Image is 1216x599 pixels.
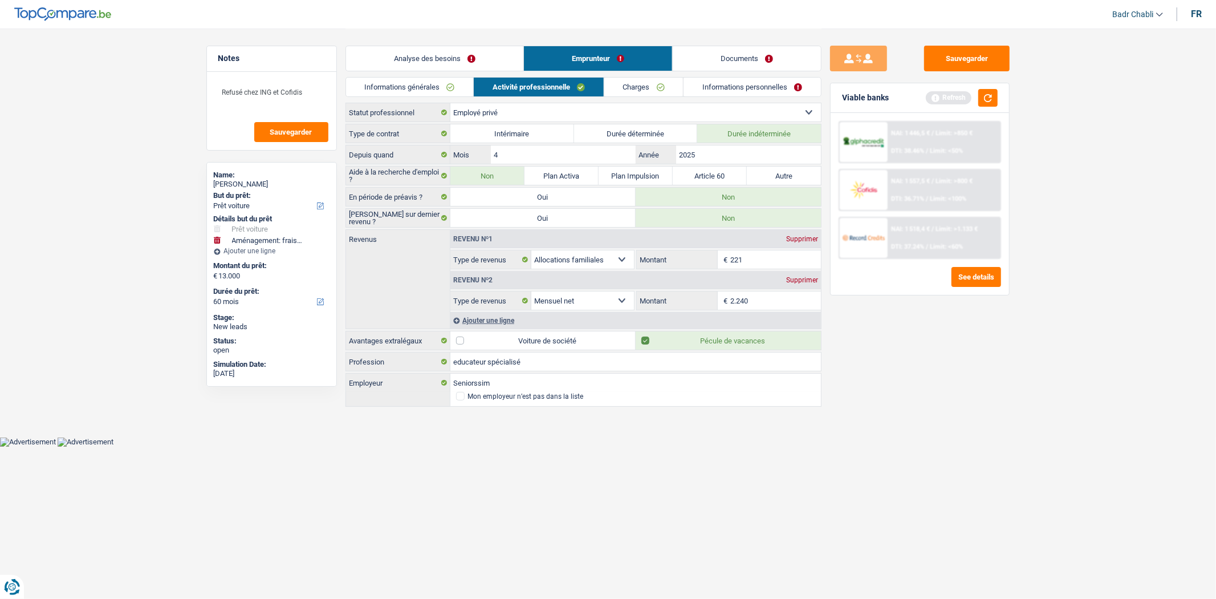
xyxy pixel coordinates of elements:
img: Advertisement [58,438,113,447]
label: Année [636,145,676,164]
span: / [926,147,928,155]
label: Type de contrat [346,124,450,143]
label: Depuis quand [346,145,450,164]
div: Revenu nº2 [450,277,495,284]
span: € [718,250,730,269]
div: Ajouter une ligne [450,312,821,329]
img: AlphaCredit [843,136,885,149]
span: / [932,129,934,137]
label: But du prêt: [214,191,327,200]
input: MM [491,145,635,164]
label: Plan Impulsion [599,167,673,185]
div: [DATE] [214,369,330,378]
span: / [926,243,928,250]
a: Activité professionnelle [474,78,604,96]
button: Sauvegarder [924,46,1010,71]
div: open [214,346,330,355]
span: NAI: 1 518,4 € [891,225,930,233]
label: Aide à la recherche d'emploi ? [346,167,450,185]
span: Limit: >800 € [936,177,973,185]
div: Stage: [214,313,330,322]
label: Type de revenus [450,292,531,310]
span: / [932,225,934,233]
div: Simulation Date: [214,360,330,369]
div: fr [1191,9,1202,19]
span: Sauvegarder [270,128,312,136]
div: New leads [214,322,330,331]
label: Durée déterminée [574,124,698,143]
label: Montant [637,292,718,310]
label: Plan Activa [524,167,599,185]
label: Mois [450,145,491,164]
a: Informations générales [346,78,474,96]
label: Non [636,209,821,227]
div: Supprimer [783,277,821,284]
span: € [214,272,218,281]
a: Analyse des besoins [346,46,523,71]
label: Intérimaire [450,124,574,143]
a: Emprunteur [524,46,672,71]
label: Employeur [346,374,450,392]
div: [PERSON_NAME] [214,180,330,189]
div: Détails but du prêt [214,214,330,224]
label: Oui [450,209,636,227]
input: AAAA [676,145,820,164]
a: Informations personnelles [684,78,821,96]
span: € [718,292,730,310]
label: Montant du prêt: [214,261,327,270]
span: DTI: 36.71% [891,195,924,203]
img: Cofidis [843,179,885,200]
div: Viable banks [842,93,889,103]
label: Article 60 [673,167,747,185]
a: Charges [604,78,684,96]
label: Autre [747,167,821,185]
span: Limit: <50% [930,147,963,155]
div: Ajouter une ligne [214,247,330,255]
input: Cherchez votre employeur [450,374,821,392]
label: [PERSON_NAME] sur dernier revenu ? [346,209,450,227]
label: Montant [637,250,718,269]
label: Oui [450,188,636,206]
span: Badr Chabli [1112,10,1153,19]
label: Pécule de vacances [636,331,821,350]
div: Name: [214,171,330,180]
label: Non [450,167,524,185]
div: Revenu nº1 [450,236,495,242]
img: TopCompare Logo [14,7,111,21]
label: Non [636,188,821,206]
div: Status: [214,337,330,346]
span: Limit: >850 € [936,129,973,137]
span: DTI: 38.46% [891,147,924,155]
label: Voiture de société [450,331,636,350]
h5: Notes [218,54,325,63]
span: NAI: 1 446,5 € [891,129,930,137]
a: Badr Chabli [1103,5,1163,24]
span: NAI: 1 557,5 € [891,177,930,185]
div: Refresh [926,91,971,104]
span: Limit: >1.133 € [936,225,978,233]
span: Limit: <60% [930,243,963,250]
span: DTI: 37.24% [891,243,924,250]
span: / [926,195,928,203]
a: Documents [673,46,821,71]
label: Durée du prêt: [214,287,327,296]
span: Limit: <100% [930,195,966,203]
label: Revenus [346,230,450,243]
img: Record Credits [843,227,885,248]
button: Sauvegarder [254,122,328,142]
div: Supprimer [783,236,821,242]
label: Type de revenus [450,250,531,269]
label: En période de préavis ? [346,188,450,206]
label: Statut professionnel [346,103,450,122]
div: Mon employeur n’est pas dans la liste [467,393,583,400]
button: See details [951,267,1001,287]
span: / [932,177,934,185]
label: Durée indéterminée [697,124,821,143]
label: Avantages extralégaux [346,331,450,350]
label: Profession [346,353,450,371]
